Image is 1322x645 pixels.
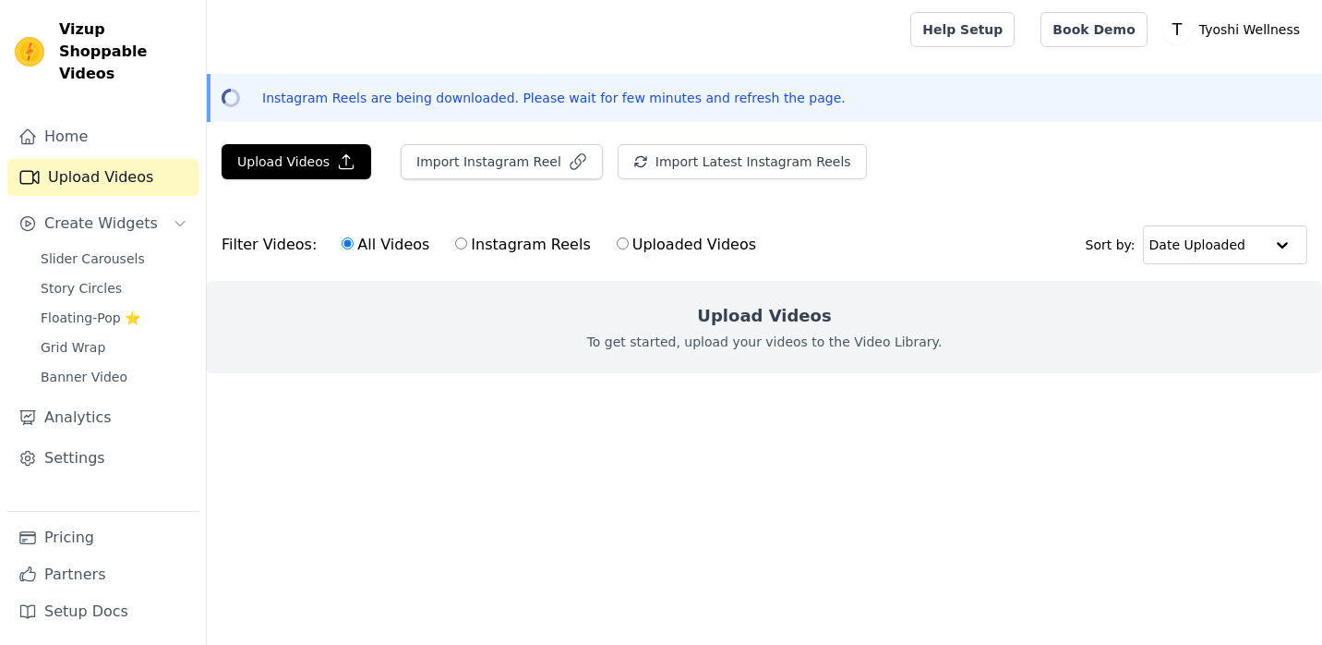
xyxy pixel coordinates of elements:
label: Uploaded Videos [616,233,757,257]
span: Grid Wrap [41,338,105,357]
span: Story Circles [41,279,122,298]
a: Banner Video [30,364,198,390]
label: Instagram Reels [454,233,591,257]
p: Instagram Reels are being downloaded. Please wait for few minutes and refresh the page. [262,89,846,107]
span: Vizup Shoppable Videos [59,18,191,85]
input: Instagram Reels [455,237,467,249]
button: Import Latest Instagram Reels [618,144,867,179]
span: Create Widgets [44,213,158,235]
a: Slider Carousels [30,246,198,272]
a: Book Demo [1040,12,1147,47]
span: Floating-Pop ⭐ [41,309,140,327]
label: All Videos [341,233,430,257]
span: Banner Video [41,368,127,386]
a: Story Circles [30,275,198,301]
div: Sort by: [1086,225,1308,264]
a: Floating-Pop ⭐ [30,305,198,331]
a: Analytics [7,399,198,436]
p: To get started, upload your videos to the Video Library. [587,333,943,351]
img: Vizup [15,37,44,67]
button: Import Instagram Reel [401,144,603,179]
button: Upload Videos [222,144,371,179]
a: Partners [7,556,198,593]
span: Slider Carousels [41,249,145,268]
a: Settings [7,440,198,477]
a: Setup Docs [7,593,198,630]
div: Filter Videos: [222,224,766,266]
a: Help Setup [910,12,1015,47]
h2: Upload Videos [697,303,831,329]
a: Grid Wrap [30,335,198,360]
input: Uploaded Videos [617,237,629,249]
a: Upload Videos [7,159,198,196]
text: T [1171,20,1182,39]
p: Tyoshi Wellness [1192,13,1307,46]
input: All Videos [342,237,354,249]
a: Home [7,118,198,155]
a: Pricing [7,519,198,556]
button: T Tyoshi Wellness [1162,13,1307,46]
button: Create Widgets [7,205,198,242]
